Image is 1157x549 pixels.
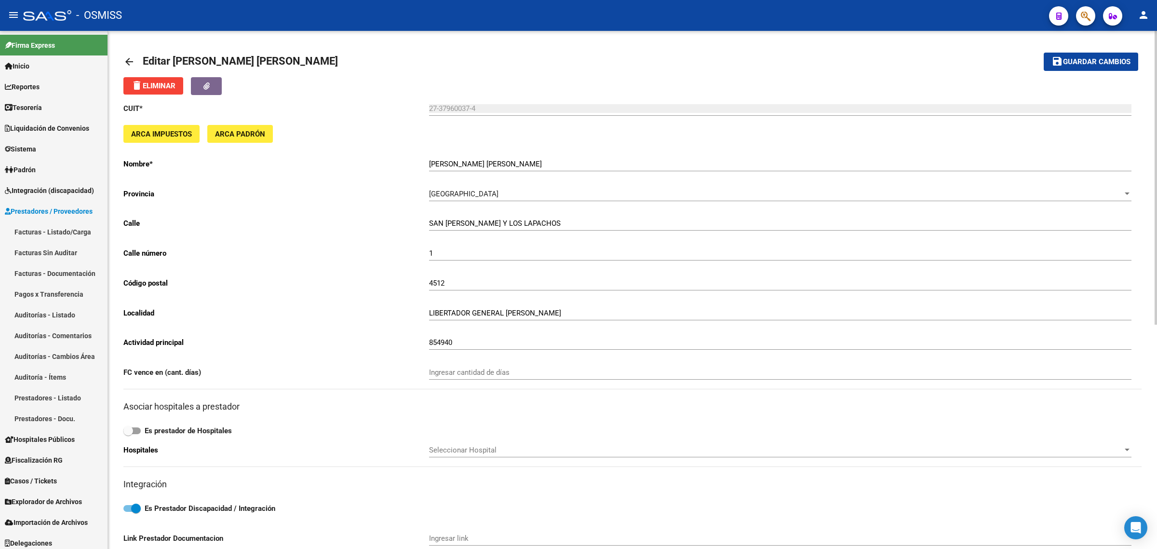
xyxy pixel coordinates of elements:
span: Guardar cambios [1063,58,1130,67]
p: Actividad principal [123,337,429,348]
span: Editar [PERSON_NAME] [PERSON_NAME] [143,55,338,67]
h3: Asociar hospitales a prestador [123,400,1142,413]
mat-icon: person [1138,9,1149,21]
strong: Es prestador de Hospitales [145,426,232,435]
span: Seleccionar Hospital [429,446,1123,454]
span: Padrón [5,165,36,175]
span: Delegaciones [5,538,52,549]
span: Liquidación de Convenios [5,123,89,134]
span: Hospitales Públicos [5,434,75,445]
h3: Integración [123,478,1142,491]
p: Código postal [123,278,429,288]
mat-icon: save [1051,55,1063,67]
p: Link Prestador Documentacion [123,533,429,544]
span: [GEOGRAPHIC_DATA] [429,190,498,198]
span: Inicio [5,61,29,71]
span: Sistema [5,144,36,154]
p: Calle número [123,248,429,259]
span: Firma Express [5,40,55,51]
span: Casos / Tickets [5,476,57,486]
mat-icon: delete [131,80,143,91]
span: Reportes [5,82,40,92]
mat-icon: arrow_back [123,56,135,68]
span: ARCA Padrón [215,130,265,138]
button: Eliminar [123,77,183,95]
p: Localidad [123,308,429,318]
p: Provincia [123,189,429,199]
span: Prestadores / Proveedores [5,206,93,217]
p: FC vence en (cant. días) [123,367,429,378]
span: - OSMISS [76,5,122,26]
button: Guardar cambios [1044,53,1138,70]
p: Nombre [123,159,429,169]
button: ARCA Padrón [207,125,273,143]
mat-icon: menu [8,9,19,21]
span: Fiscalización RG [5,455,63,466]
strong: Es Prestador Discapacidad / Integración [145,504,275,513]
span: Integración (discapacidad) [5,185,94,196]
span: Explorador de Archivos [5,496,82,507]
span: Importación de Archivos [5,517,88,528]
p: CUIT [123,103,429,114]
p: Hospitales [123,445,429,455]
span: Eliminar [131,82,175,90]
div: Open Intercom Messenger [1124,516,1147,539]
p: Calle [123,218,429,229]
span: ARCA Impuestos [131,130,192,138]
span: Tesorería [5,102,42,113]
button: ARCA Impuestos [123,125,200,143]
